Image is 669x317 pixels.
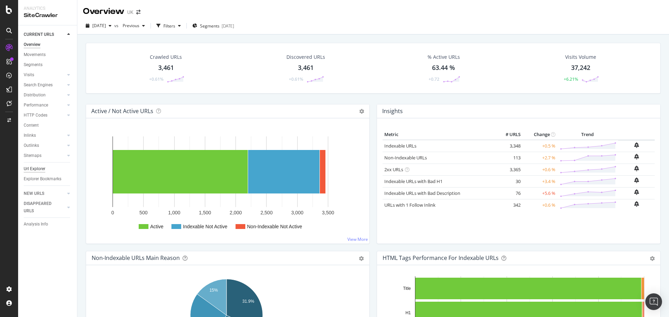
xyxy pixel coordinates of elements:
[24,92,46,99] div: Distribution
[24,122,39,129] div: Content
[634,142,639,148] div: bell-plus
[92,129,361,238] svg: A chart.
[522,187,557,199] td: +5.6 %
[24,112,65,119] a: HTTP Codes
[24,92,65,99] a: Distribution
[384,143,416,149] a: Indexable URLs
[522,199,557,211] td: +0.6 %
[383,129,494,140] th: Metric
[222,23,234,29] div: [DATE]
[24,152,41,159] div: Sitemaps
[24,122,72,129] a: Content
[136,10,140,15] div: arrow-right-arrow-left
[291,210,303,215] text: 3,000
[24,71,34,79] div: Visits
[243,299,254,304] text: 31.9%
[24,152,65,159] a: Sitemaps
[24,112,47,119] div: HTTP Codes
[83,20,114,31] button: [DATE]
[522,164,557,175] td: +0.6 %
[322,210,334,215] text: 3,500
[384,154,427,161] a: Non-Indexable URLs
[83,6,124,17] div: Overview
[24,51,46,58] div: Movements
[522,140,557,152] td: +0.5 %
[24,41,72,48] a: Overview
[428,54,460,61] div: % Active URLs
[382,106,403,116] h4: Insights
[494,187,522,199] td: 76
[289,76,303,82] div: +0.61%
[24,81,65,89] a: Search Engines
[24,61,72,69] a: Segments
[158,63,174,72] div: 3,461
[650,256,655,261] div: gear
[24,142,65,149] a: Outlinks
[24,11,71,19] div: SiteCrawler
[24,102,48,109] div: Performance
[200,23,220,29] span: Segments
[24,221,72,228] a: Analysis Info
[24,200,59,215] div: DISAPPEARED URLS
[557,129,618,140] th: Trend
[91,106,153,116] h4: Active / Not Active URLs
[565,54,596,61] div: Visits Volume
[384,166,403,173] a: 2xx URLs
[24,31,65,38] a: CURRENT URLS
[384,190,460,196] a: Indexable URLs with Bad Description
[24,190,65,197] a: NEW URLS
[494,175,522,187] td: 30
[24,132,65,139] a: Inlinks
[24,51,72,58] a: Movements
[645,293,662,310] div: Open Intercom Messenger
[24,190,44,197] div: NEW URLS
[494,129,522,140] th: # URLS
[384,202,436,208] a: URLs with 1 Follow Inlink
[199,210,211,215] text: 1,500
[384,178,443,184] a: Indexable URLs with Bad H1
[286,54,325,61] div: Discovered URLs
[359,256,364,261] div: gear
[634,201,639,207] div: bell-plus
[634,189,639,195] div: bell-plus
[163,23,175,29] div: Filters
[247,224,302,229] text: Non-Indexable Not Active
[24,31,54,38] div: CURRENT URLS
[150,224,163,229] text: Active
[432,63,455,72] div: 63.44 %
[24,142,39,149] div: Outlinks
[111,210,114,215] text: 0
[230,210,242,215] text: 2,000
[406,310,411,315] text: H1
[24,175,61,183] div: Explorer Bookmarks
[24,61,43,69] div: Segments
[522,175,557,187] td: +3.4 %
[24,71,65,79] a: Visits
[114,23,120,29] span: vs
[429,76,439,82] div: +0.72
[24,165,45,173] div: Url Explorer
[522,152,557,164] td: +2.7 %
[383,254,499,261] div: HTML Tags Performance for Indexable URLs
[298,63,314,72] div: 3,461
[564,76,578,82] div: +6.21%
[522,129,557,140] th: Change
[92,23,106,29] span: 2025 Sep. 13th
[24,81,53,89] div: Search Engines
[150,54,182,61] div: Crawled URLs
[24,175,72,183] a: Explorer Bookmarks
[359,109,364,114] i: Options
[571,63,590,72] div: 37,242
[403,286,411,291] text: Title
[24,200,65,215] a: DISAPPEARED URLS
[24,41,40,48] div: Overview
[634,177,639,183] div: bell-plus
[209,288,218,293] text: 15%
[494,199,522,211] td: 342
[260,210,272,215] text: 2,500
[24,132,36,139] div: Inlinks
[149,76,163,82] div: +0.61%
[154,20,184,31] button: Filters
[24,165,72,173] a: Url Explorer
